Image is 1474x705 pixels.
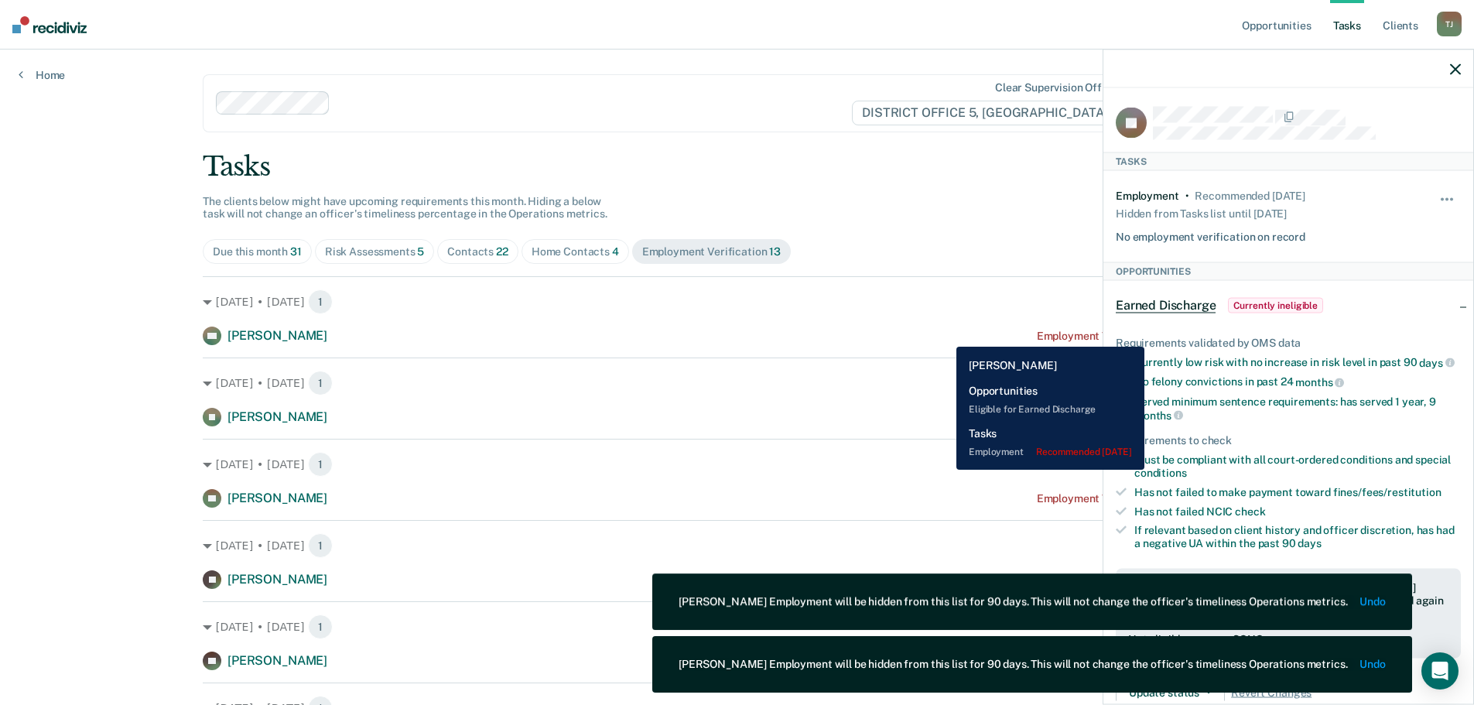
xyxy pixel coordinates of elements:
div: Must be compliant with all court-ordered conditions and special [1134,453,1461,480]
div: Recommended 2 years ago [1195,190,1305,203]
div: Opportunities [1103,262,1473,280]
div: Requirements validated by OMS data [1116,337,1461,350]
span: [PERSON_NAME] [227,491,327,505]
img: Recidiviz [12,16,87,33]
div: Open Intercom Messenger [1421,652,1459,690]
span: Currently ineligible [1228,298,1323,313]
div: Has not failed to make payment toward [1134,485,1461,498]
div: Has not failed NCIC [1134,505,1461,518]
span: check [1235,505,1265,517]
div: [DATE] • [DATE] [203,371,1271,395]
span: months [1295,376,1344,388]
span: 1 [308,533,333,558]
span: conditions [1134,467,1187,479]
span: days [1419,356,1454,368]
div: Tasks [1103,152,1473,170]
div: Risk Assessments [325,245,425,258]
div: Served minimum sentence requirements: has served 1 year, 9 [1134,395,1461,422]
a: Home [19,68,65,82]
span: [PERSON_NAME] [227,653,327,668]
span: DISTRICT OFFICE 5, [GEOGRAPHIC_DATA] [852,101,1130,125]
div: Hidden from Tasks list until [DATE] [1116,202,1287,224]
div: Tasks [203,151,1271,183]
span: 1 [308,289,333,314]
span: months [1134,409,1183,421]
span: 31 [290,245,302,258]
span: Earned Discharge [1116,298,1216,313]
div: • [1185,190,1189,203]
div: [DATE] • [DATE] [203,452,1271,477]
span: [PERSON_NAME] [227,572,327,587]
div: Employment Verification [642,245,781,258]
div: Employment [1116,190,1179,203]
div: No employment verification on record [1116,224,1305,243]
div: Employment Verification recommended [DATE] [1037,330,1271,343]
div: Currently low risk with no increase in risk level in past 90 [1134,355,1461,369]
div: Earned DischargeCurrently ineligible [1103,281,1473,330]
div: Not eligible reasons: SCNC [1128,633,1448,646]
div: Clear supervision officers [995,81,1127,94]
div: [DATE] • [DATE] [203,614,1271,639]
div: Requirements to check [1116,434,1461,447]
span: [PERSON_NAME] [227,328,327,343]
div: [PERSON_NAME] Employment will be hidden from this list for 90 days. This will not change the offi... [679,595,1347,608]
div: Contacts [447,245,508,258]
span: 22 [496,245,508,258]
span: 4 [612,245,619,258]
div: [DATE] • [DATE] [203,289,1271,314]
span: 5 [417,245,424,258]
div: [DATE] • [DATE] [203,533,1271,558]
span: 1 [308,452,333,477]
span: [PERSON_NAME] [227,409,327,424]
div: No felony convictions in past 24 [1134,375,1461,389]
div: If relevant based on client history and officer discretion, has had a negative UA within the past 90 [1134,524,1461,550]
div: Employment Verification recommended a year ago [1017,411,1271,424]
span: The clients below might have upcoming requirements this month. Hiding a below task will not chang... [203,195,607,221]
span: 13 [769,245,781,258]
span: days [1298,537,1321,549]
span: 1 [308,371,333,395]
button: Undo [1360,595,1386,608]
div: T J [1437,12,1462,36]
div: Home Contacts [532,245,619,258]
button: Undo [1360,658,1386,671]
div: Due this month [213,245,302,258]
div: [PERSON_NAME] Employment will be hidden from this list for 90 days. This will not change the offi... [679,658,1347,671]
span: 1 [308,614,333,639]
span: fines/fees/restitution [1333,485,1442,498]
div: Employment Verification recommended [DATE] [1037,492,1271,505]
